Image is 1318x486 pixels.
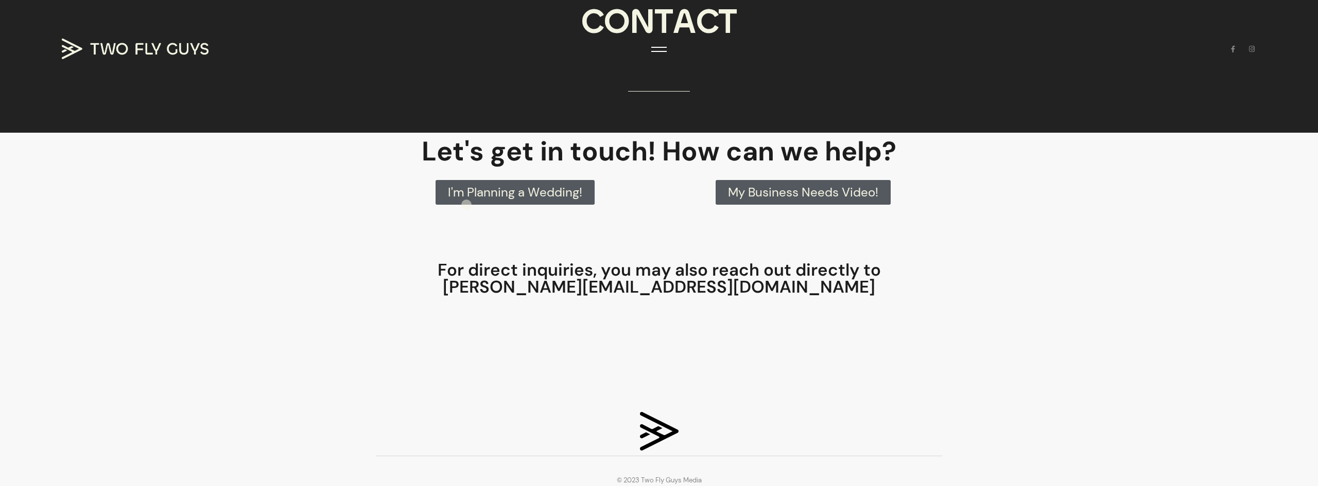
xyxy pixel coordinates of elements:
img: TWO FLY GUYS MEDIA [62,39,209,59]
h2: Let's get in touch! How can we help? [371,138,947,165]
img: tfg_logo_mark_one_color_rgb_864px@72ppi [640,412,679,451]
span: I'm Planning a Wedding! [448,186,582,199]
a: My Business Needs Video! [716,180,891,205]
a: I'm Planning a Wedding! [436,180,595,205]
span: My Business Needs Video! [728,186,878,199]
a: TWO FLY GUYS MEDIA TWO FLY GUYS MEDIA [62,39,216,59]
h4: For direct inquiries, you may also reach out directly to [PERSON_NAME][EMAIL_ADDRESS][DOMAIN_NAME] [371,261,947,295]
